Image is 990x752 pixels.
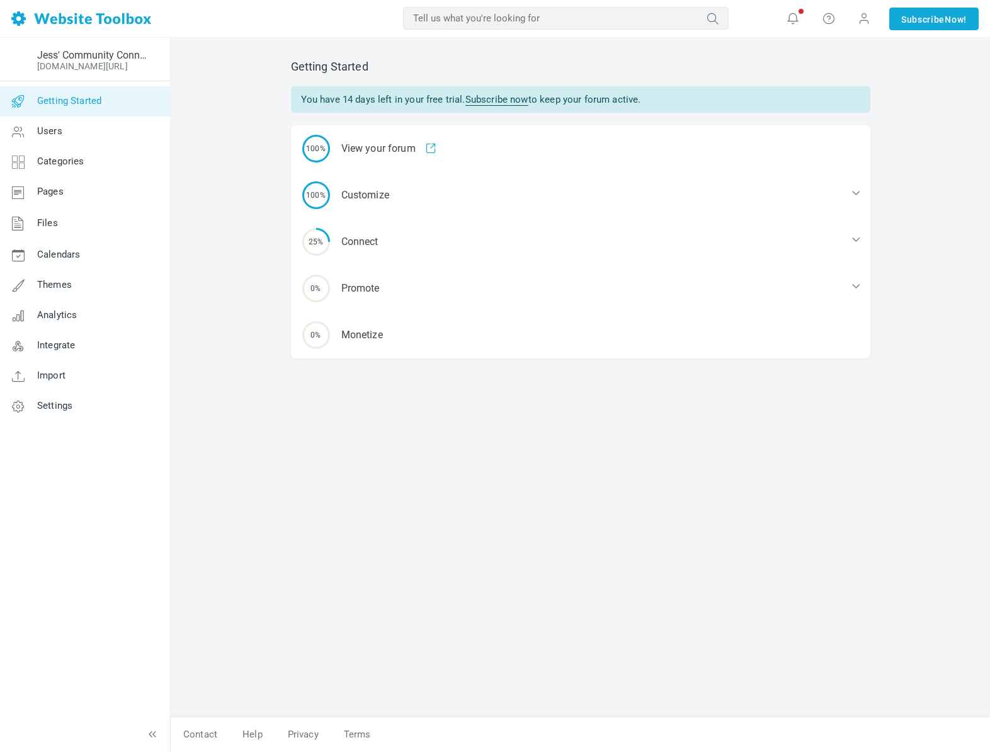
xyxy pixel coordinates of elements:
span: Settings [37,400,72,411]
div: View your forum [291,125,870,172]
a: 100% View your forum [291,125,870,172]
a: Terms [331,724,384,746]
span: 25% [302,228,330,256]
span: Calendars [37,249,80,260]
span: Integrate [37,339,75,351]
a: Subscribe now [465,94,528,106]
span: Users [37,125,62,137]
a: [DOMAIN_NAME][URL] [37,61,128,71]
a: Contact [171,724,230,746]
a: SubscribeNow! [889,8,979,30]
span: Themes [37,279,72,290]
input: Tell us what you're looking for [403,7,729,30]
a: Privacy [275,724,331,746]
h2: Getting Started [291,60,870,74]
span: 100% [302,135,330,162]
div: Monetize [291,312,870,358]
span: Now! [945,13,967,26]
div: Promote [291,265,870,312]
span: 0% [302,275,330,302]
div: Customize [291,172,870,219]
span: Import [37,370,65,381]
span: Getting Started [37,95,101,106]
a: 0% Monetize [291,312,870,358]
span: 0% [302,321,330,349]
span: Categories [37,156,84,167]
span: Analytics [37,309,77,321]
span: Files [37,217,58,229]
a: Jess' Community Connection Corner [37,49,147,61]
span: 100% [302,181,330,209]
a: Help [230,724,275,746]
img: noun-guarantee-6363754-FFFFFF.png [8,50,28,70]
span: Pages [37,186,64,197]
div: Connect [291,219,870,265]
div: You have 14 days left in your free trial. to keep your forum active. [291,86,870,113]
